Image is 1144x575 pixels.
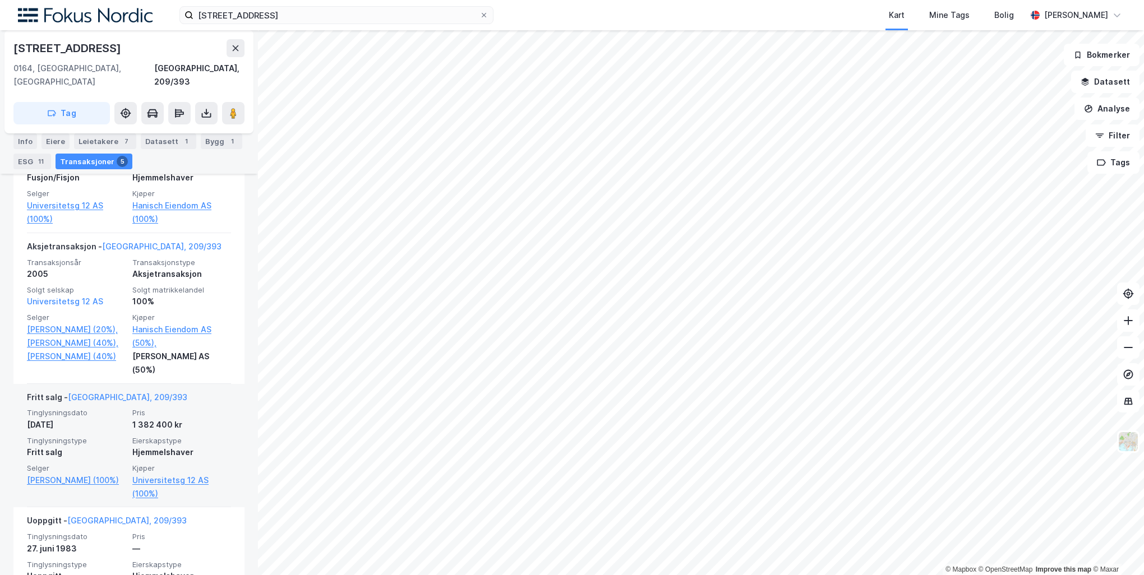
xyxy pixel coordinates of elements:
[27,240,222,258] div: Aksjetransaksjon -
[27,258,126,267] span: Transaksjonsår
[132,532,231,541] span: Pris
[1071,71,1140,93] button: Datasett
[27,336,126,350] a: [PERSON_NAME] (40%),
[13,102,110,124] button: Tag
[1044,8,1108,22] div: [PERSON_NAME]
[132,313,231,322] span: Kjøper
[18,8,153,23] img: fokus-nordic-logo.8a93422641609758e4ac.png
[27,391,187,409] div: Fritt salg -
[27,446,126,459] div: Fritt salg
[132,560,231,569] span: Eierskapstype
[102,242,222,251] a: [GEOGRAPHIC_DATA], 209/393
[132,171,231,184] div: Hjemmelshaver
[27,408,126,418] span: Tinglysningsdato
[1088,521,1144,575] div: Kontrollprogram for chat
[132,418,231,432] div: 1 382 400 kr
[193,7,479,24] input: Søk på adresse, matrikkel, gårdeiere, leietakere eller personer
[27,474,126,487] a: [PERSON_NAME] (100%)
[27,560,126,569] span: Tinglysningstype
[132,350,231,377] div: [PERSON_NAME] AS (50%)
[1086,124,1140,147] button: Filter
[132,285,231,295] span: Solgt matrikkelandel
[132,267,231,281] div: Aksjetransaksjon
[27,267,126,281] div: 2005
[13,62,154,89] div: 0164, [GEOGRAPHIC_DATA], [GEOGRAPHIC_DATA]
[929,8,970,22] div: Mine Tags
[994,8,1014,22] div: Bolig
[41,133,70,149] div: Eiere
[27,532,126,541] span: Tinglysningsdato
[132,295,231,308] div: 100%
[132,474,231,500] a: Universitetsg 12 AS (100%)
[1064,44,1140,66] button: Bokmerker
[1036,565,1091,573] a: Improve this map
[154,62,245,89] div: [GEOGRAPHIC_DATA], 209/393
[27,313,126,322] span: Selger
[27,285,126,295] span: Solgt selskap
[27,463,126,473] span: Selger
[27,296,103,306] a: Universitetsg 12 AS
[121,136,132,147] div: 7
[141,133,196,149] div: Datasett
[68,392,187,402] a: [GEOGRAPHIC_DATA], 209/393
[27,171,126,184] div: Fusjon/Fisjon
[27,514,187,532] div: Uoppgitt -
[889,8,905,22] div: Kart
[132,199,231,226] a: Hanisch Eiendom AS (100%)
[27,542,126,555] div: 27. juni 1983
[27,189,126,198] span: Selger
[1088,521,1144,575] iframe: Chat Widget
[132,408,231,418] span: Pris
[945,565,976,573] a: Mapbox
[27,350,126,363] a: [PERSON_NAME] (40%)
[35,156,47,167] div: 11
[27,418,126,432] div: [DATE]
[74,133,136,149] div: Leietakere
[1074,98,1140,120] button: Analyse
[27,436,126,446] span: Tinglysningstype
[13,154,51,169] div: ESG
[117,156,128,167] div: 5
[56,154,132,169] div: Transaksjoner
[132,436,231,446] span: Eierskapstype
[181,136,192,147] div: 1
[132,542,231,555] div: —
[132,323,231,350] a: Hanisch Eiendom AS (50%),
[227,136,238,147] div: 1
[13,39,123,57] div: [STREET_ADDRESS]
[132,258,231,267] span: Transaksjonstype
[132,446,231,459] div: Hjemmelshaver
[201,133,242,149] div: Bygg
[13,133,37,149] div: Info
[132,189,231,198] span: Kjøper
[1118,431,1139,452] img: Z
[67,516,187,525] a: [GEOGRAPHIC_DATA], 209/393
[1087,151,1140,174] button: Tags
[132,463,231,473] span: Kjøper
[27,199,126,226] a: Universitetsg 12 AS (100%)
[979,565,1033,573] a: OpenStreetMap
[27,323,126,336] a: [PERSON_NAME] (20%),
